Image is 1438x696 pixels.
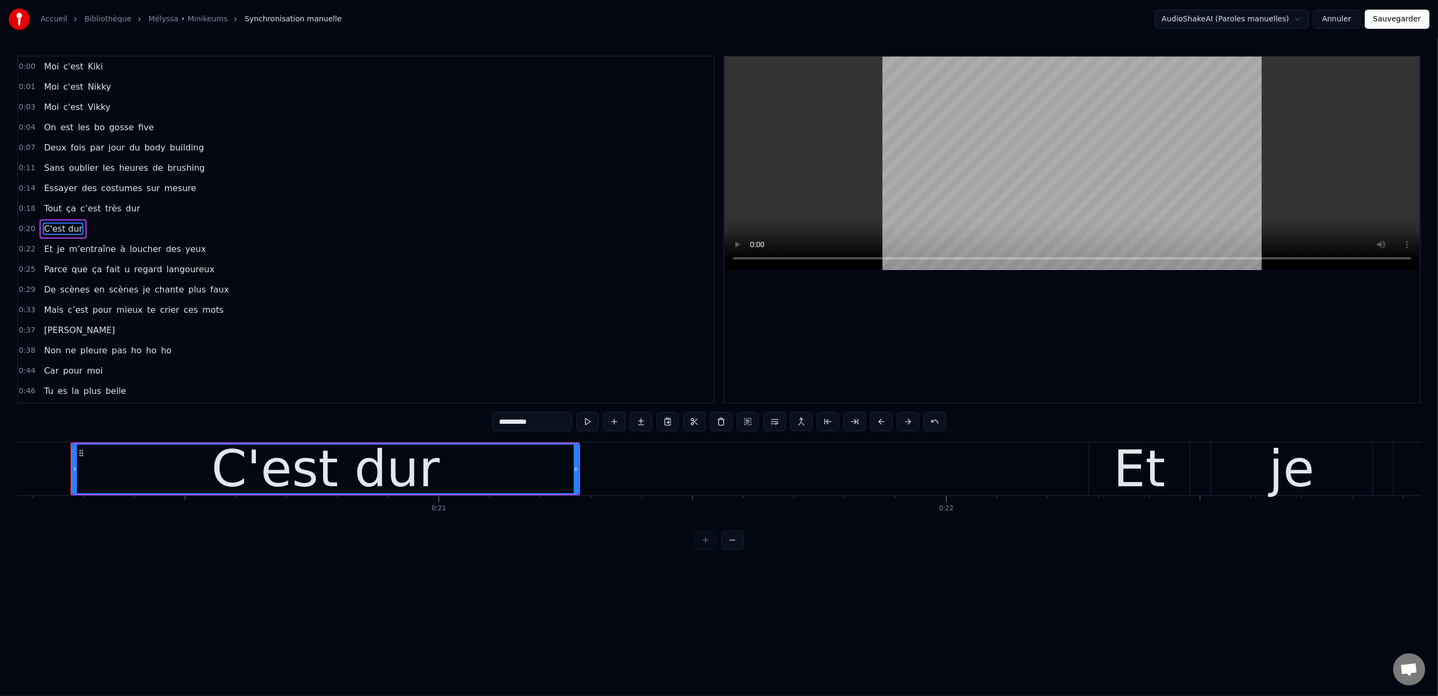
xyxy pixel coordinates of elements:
div: Ouvrir le chat [1393,653,1425,685]
span: fait [105,263,121,275]
span: jour [107,141,126,154]
span: les [101,162,116,174]
span: es [57,385,68,397]
span: ça [65,202,77,215]
span: scènes [108,283,139,296]
span: pas [111,344,128,357]
span: heures [118,162,150,174]
span: à [119,243,127,255]
span: Car [43,365,60,377]
span: ça [91,263,103,275]
span: Deux [43,141,67,154]
span: 0:22 [19,244,35,255]
span: ne [64,344,77,357]
span: scènes [59,283,91,296]
span: très [104,202,123,215]
span: ho [130,344,143,357]
div: Et [1113,431,1165,507]
span: que [71,263,89,275]
a: Mélyssa • Minikeums [149,14,228,25]
span: les [77,121,91,133]
span: gosse [108,121,135,133]
span: 0:07 [19,143,35,153]
span: 0:20 [19,224,35,234]
span: 0:37 [19,325,35,336]
span: mieux [115,304,144,316]
span: te [146,304,157,316]
span: des [165,243,182,255]
span: plus [187,283,207,296]
span: 0:01 [19,82,35,92]
span: u [123,263,131,275]
div: 0:21 [432,504,446,513]
span: 0:04 [19,122,35,133]
span: chante [154,283,185,296]
span: je [56,243,66,255]
nav: breadcrumb [41,14,342,25]
span: Et [43,243,53,255]
span: body [143,141,167,154]
span: Moi [43,81,60,93]
span: 0:00 [19,61,35,72]
span: yeux [184,243,207,255]
span: 0:29 [19,284,35,295]
span: est [59,121,74,133]
span: pour [62,365,84,377]
span: ces [183,304,199,316]
span: langoureux [166,263,216,275]
span: loucher [129,243,163,255]
img: youka [9,9,30,30]
span: costumes [100,182,143,194]
span: 0:33 [19,305,35,315]
span: 0:38 [19,345,35,356]
span: mots [201,304,225,316]
span: 0:46 [19,386,35,397]
button: Sauvegarder [1365,10,1429,29]
span: fois [69,141,87,154]
span: [PERSON_NAME] [43,324,116,336]
span: c'est [62,81,85,93]
span: Kiki [87,60,104,73]
span: faux [209,283,230,296]
div: C'est dur [212,431,440,507]
span: Mais [43,304,64,316]
span: dur [124,202,141,215]
span: pleure [79,344,108,357]
span: Nikky [87,81,112,93]
span: ho [145,344,158,357]
span: 0:25 [19,264,35,275]
span: m’entraîne [68,243,117,255]
span: 0:44 [19,366,35,376]
span: des [81,182,98,194]
span: Essayer [43,182,78,194]
a: Accueil [41,14,67,25]
span: On [43,121,57,133]
span: five [137,121,155,133]
span: 0:14 [19,183,35,194]
span: Synchronisation manuelle [245,14,342,25]
span: de [151,162,164,174]
span: De [43,283,57,296]
div: je [1269,431,1315,507]
span: brushing [166,162,206,174]
div: 0:22 [939,504,954,513]
span: bo [93,121,106,133]
span: par [89,141,105,154]
span: Non [43,344,62,357]
span: 0:11 [19,163,35,173]
span: moi [86,365,104,377]
span: crier [159,304,180,316]
span: la [71,385,80,397]
span: c'est [62,101,85,113]
span: Tout [43,202,62,215]
span: regard [133,263,163,275]
span: plus [82,385,102,397]
span: c'est [62,60,85,73]
span: mesure [163,182,197,194]
span: sur [145,182,161,194]
span: building [169,141,205,154]
span: Sans [43,162,65,174]
span: c’est [79,202,101,215]
span: ho [160,344,173,357]
span: belle [104,385,127,397]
